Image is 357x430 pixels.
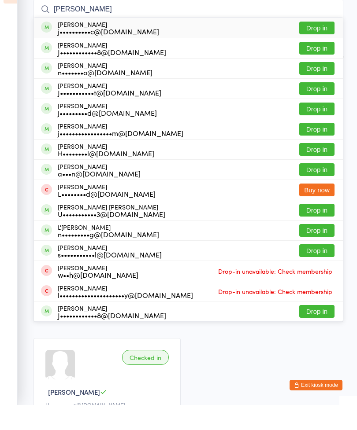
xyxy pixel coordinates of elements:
span: Drop-in unavailable: Check membership [216,310,335,323]
div: [PERSON_NAME] [58,269,162,283]
button: Drop in [299,107,335,120]
div: w••h@[DOMAIN_NAME] [58,296,138,303]
button: Drop in [299,87,335,100]
button: Drop in [299,249,335,262]
div: [PERSON_NAME] [58,66,166,81]
div: n•••••••o@[DOMAIN_NAME] [58,94,152,101]
button: Drop in [299,330,335,343]
div: H••••••••l@[DOMAIN_NAME] [58,175,154,182]
button: Drop in [299,128,335,140]
div: J••••••••••••8@[DOMAIN_NAME] [58,74,166,81]
div: [PERSON_NAME] [58,208,156,222]
button: Drop in [299,67,335,80]
span: Old Church [33,3,343,12]
div: [PERSON_NAME] [58,87,152,101]
div: J•••••••••••t@[DOMAIN_NAME] [58,114,161,121]
button: Drop in [299,188,335,201]
button: Exit kiosk mode [290,405,342,415]
div: L••••••••d@[DOMAIN_NAME] [58,215,156,222]
div: j•••••••••d@[DOMAIN_NAME] [58,134,157,141]
div: l•••••••••••••••••••••y@[DOMAIN_NAME] [58,316,193,323]
div: [PERSON_NAME] [58,309,193,323]
div: [PERSON_NAME] [58,127,157,141]
div: Checked in [122,375,169,390]
div: n•••••••••g@[DOMAIN_NAME] [58,256,159,263]
span: [PERSON_NAME] [48,412,100,422]
button: Drop in [299,47,335,59]
div: [PERSON_NAME] [58,168,154,182]
button: Drop in [299,168,335,181]
div: U•••••••••••3@[DOMAIN_NAME] [58,235,165,243]
div: j••••••••••c@[DOMAIN_NAME] [58,53,159,60]
button: Drop in [299,269,335,282]
button: Drop in [299,148,335,161]
div: [PERSON_NAME] [58,289,138,303]
div: s•••••••••••l@[DOMAIN_NAME] [58,276,162,283]
div: J••••••••••••8@[DOMAIN_NAME] [58,337,166,344]
button: Buy now [299,209,335,221]
div: j•••••••••••••••••m@[DOMAIN_NAME] [58,154,183,162]
input: Search [33,24,343,44]
div: a•••n@[DOMAIN_NAME] [58,195,141,202]
div: [PERSON_NAME] [58,147,183,162]
div: [PERSON_NAME] [58,46,159,60]
div: [PERSON_NAME] [58,107,161,121]
div: [PERSON_NAME] [58,330,166,344]
div: [PERSON_NAME] [PERSON_NAME] [58,228,165,243]
span: Drop-in unavailable: Check membership [216,290,335,303]
button: Drop in [299,229,335,242]
div: L'[PERSON_NAME] [58,249,159,263]
div: [PERSON_NAME] [58,188,141,202]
